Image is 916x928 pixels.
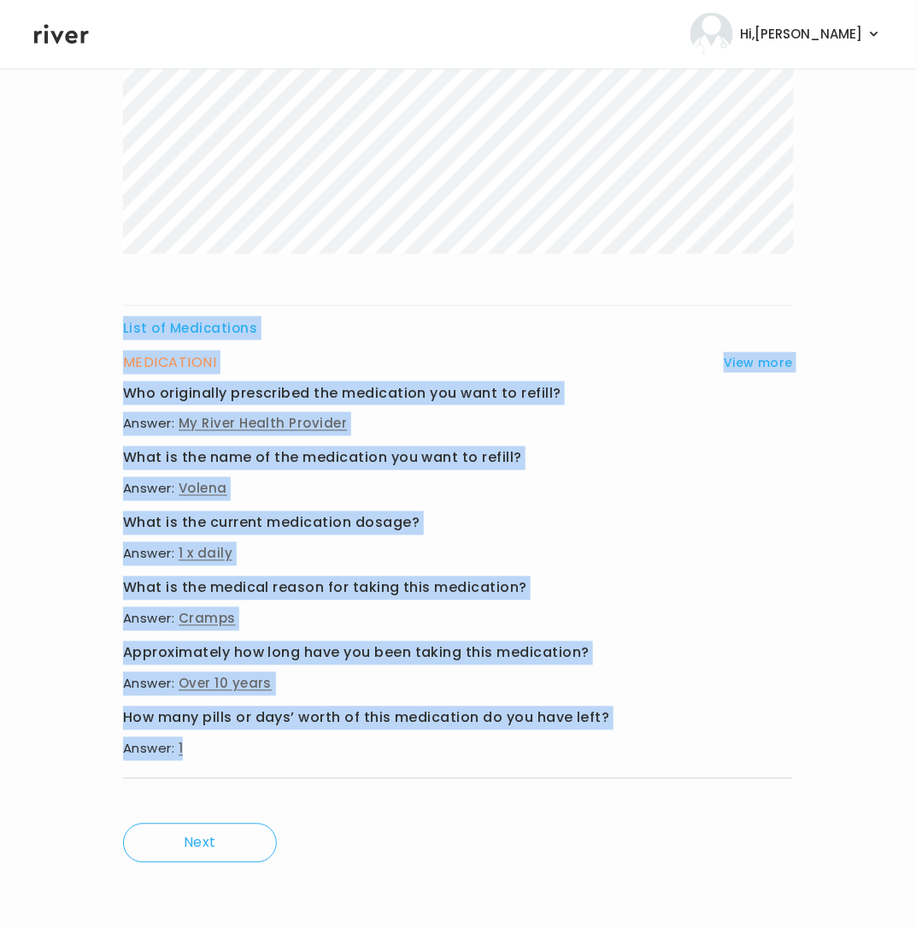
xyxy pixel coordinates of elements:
h3: What is the name of the medication you want to refill? [123,446,793,470]
p: Answer: [123,477,793,501]
h3: List of Medications [123,316,793,340]
h3: How many pills or days’ worth of this medication do you have left? [123,706,793,730]
p: Answer: [123,737,793,761]
span: 1 [179,740,183,758]
span: Cramps [179,610,236,628]
button: user avatarHi,[PERSON_NAME] [690,13,882,56]
p: Answer: [123,672,793,696]
h3: Who originally prescribed the medication you want to refill? [123,381,793,405]
h3: What is the current medication dosage? [123,511,793,535]
h3: What is the medical reason for taking this medication? [123,576,793,600]
button: Next [123,824,277,863]
p: Answer: [123,542,793,566]
span: Over 10 years [179,675,272,693]
h3: Approximately how long have you been taking this medication? [123,641,793,665]
p: Answer: [123,412,793,436]
span: My River Health Provider [179,415,348,433]
span: Volena [179,480,227,498]
p: Answer: [123,607,793,631]
span: Hi, [PERSON_NAME] [740,22,862,46]
img: user avatar [690,13,733,56]
h3: MEDICATION I [123,351,216,375]
button: View more [724,352,793,373]
span: 1 x daily [179,545,232,563]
